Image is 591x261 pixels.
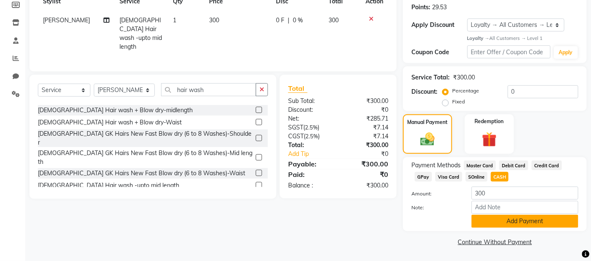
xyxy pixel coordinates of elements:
[282,97,338,105] div: Sub Total:
[38,118,182,127] div: [DEMOGRAPHIC_DATA] Hair wash + Blow dry-Waist
[405,190,465,198] label: Amount:
[119,16,162,50] span: [DEMOGRAPHIC_DATA] Hair wash -upto mid length
[408,119,448,126] label: Manual Payment
[288,124,303,131] span: SGST
[173,16,177,24] span: 1
[282,169,338,179] div: Paid:
[415,172,432,182] span: GPay
[209,16,219,24] span: 300
[477,130,501,149] img: _gift.svg
[416,131,439,148] img: _cash.svg
[554,46,578,59] button: Apply
[338,105,395,114] div: ₹0
[38,169,245,178] div: [DEMOGRAPHIC_DATA] GK Hairs New Fast Blow dry (6 to 8 Washes)-Waist
[472,215,578,228] button: Add Payment
[338,132,395,141] div: ₹7.14
[282,114,338,123] div: Net:
[282,105,338,114] div: Discount:
[338,97,395,105] div: ₹300.00
[38,129,252,147] div: [DEMOGRAPHIC_DATA] GK Hairs New Fast Blow dry (6 to 8 Washes)-Shoulder
[276,16,284,25] span: 0 F
[453,73,475,82] div: ₹300.00
[338,169,395,179] div: ₹0
[432,3,447,12] div: 29.53
[282,150,347,158] a: Add Tip
[282,141,338,150] div: Total:
[161,83,257,96] input: Search or Scan
[452,87,479,95] label: Percentage
[411,3,430,12] div: Points:
[282,132,338,141] div: ( )
[338,114,395,123] div: ₹285.71
[338,123,395,132] div: ₹7.14
[305,133,318,140] span: 2.5%
[338,181,395,190] div: ₹300.00
[472,187,578,200] input: Amount
[411,48,467,57] div: Coupon Code
[38,149,252,166] div: [DEMOGRAPHIC_DATA] GK Hairs New Fast Blow dry (6 to 8 Washes)-Mid length
[348,150,395,158] div: ₹0
[467,35,578,42] div: All Customers → Level 1
[405,204,465,211] label: Note:
[329,16,339,24] span: 300
[532,161,562,170] span: Credit Card
[499,161,528,170] span: Debit Card
[464,161,496,170] span: Master Card
[411,73,450,82] div: Service Total:
[411,21,467,29] div: Apply Discount
[282,123,338,132] div: ( )
[338,159,395,169] div: ₹300.00
[475,118,504,125] label: Redemption
[491,172,509,182] span: CASH
[38,106,193,115] div: [DEMOGRAPHIC_DATA] Hair wash + Blow dry-midlength
[43,16,90,24] span: [PERSON_NAME]
[282,159,338,169] div: Payable:
[452,98,465,105] label: Fixed
[282,181,338,190] div: Balance :
[338,141,395,150] div: ₹300.00
[435,172,462,182] span: Visa Card
[411,87,437,96] div: Discount:
[305,124,318,131] span: 2.5%
[288,16,289,25] span: |
[38,181,179,190] div: [DEMOGRAPHIC_DATA] Hair wash -upto mid length
[288,132,304,140] span: CGST
[472,201,578,214] input: Add Note
[467,35,490,41] strong: Loyalty →
[411,161,461,170] span: Payment Methods
[466,172,488,182] span: SOnline
[288,84,307,93] span: Total
[293,16,303,25] span: 0 %
[405,238,585,247] a: Continue Without Payment
[467,45,551,58] input: Enter Offer / Coupon Code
